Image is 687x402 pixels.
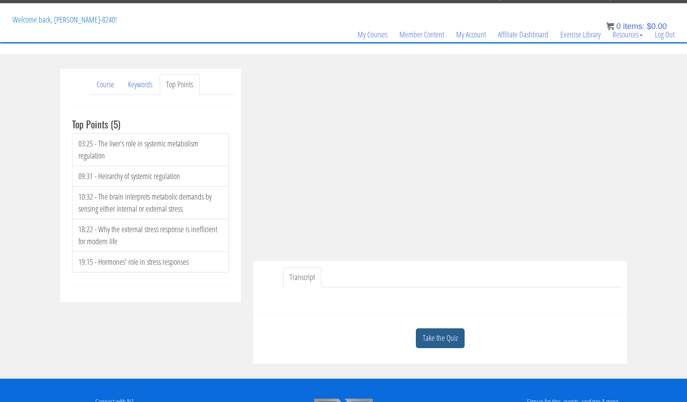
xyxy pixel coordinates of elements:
[450,15,492,54] a: My Account
[492,15,554,54] a: Affiliate Dashboard
[72,252,229,272] li: 19:15 - Hormones' role in stress responses
[416,328,465,348] a: Take the Quiz
[649,15,681,54] a: Log Out
[623,22,644,31] span: items:
[606,22,667,31] a: 0 items: $0.00
[606,22,614,30] img: icon11.png
[647,22,651,31] span: $
[90,74,121,95] a: Course
[72,133,229,166] li: 03:25 - The liver's role in systemic metabolism regulation
[607,15,649,54] a: Resources
[72,119,229,129] h3: Top Points (5)
[72,166,229,187] li: 09:31 - Heirarchy of systemic regulation
[283,267,321,288] a: Transcript
[616,22,621,31] span: 0
[554,15,607,54] a: Exercise Library
[121,74,159,95] a: Keywords
[72,186,229,219] li: 10:32 - The brain interprets metabolic demands by sensing either internal or external stress
[6,4,123,36] p: Welcome back, [PERSON_NAME]-8240!
[160,74,200,95] a: Top Points
[352,15,393,54] a: My Courses
[647,22,667,31] bdi: 0.00
[393,15,450,54] a: Member Content
[72,219,229,252] li: 18:22 - Why the external stress response is inefficient for modern life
